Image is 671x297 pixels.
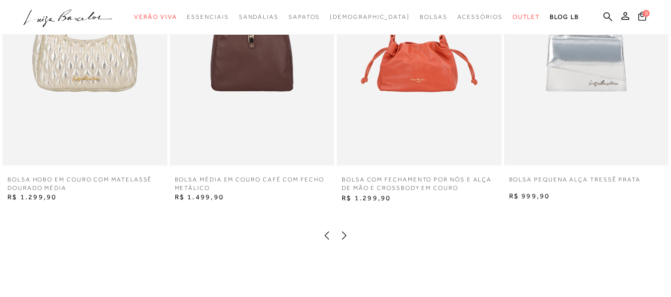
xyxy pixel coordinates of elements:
a: categoryNavScreenReaderText [187,8,228,26]
span: R$ 999,90 [509,192,550,200]
span: Bolsas [420,13,447,20]
span: Verão Viva [134,13,177,20]
span: Outlet [513,13,540,20]
span: [DEMOGRAPHIC_DATA] [330,13,410,20]
span: 0 [643,10,650,17]
button: 0 [635,11,649,24]
span: BLOG LB [550,13,579,20]
a: categoryNavScreenReaderText [289,8,320,26]
a: BOLSA PEQUENA ALÇA TRESSÊ PRATA [504,176,646,191]
a: categoryNavScreenReaderText [239,8,279,26]
span: Acessórios [457,13,503,20]
span: Sapatos [289,13,320,20]
a: noSubCategoriesText [330,8,410,26]
span: Sandálias [239,13,279,20]
span: R$ 1.299,90 [342,194,391,202]
a: BLOG LB [550,8,579,26]
a: categoryNavScreenReaderText [457,8,503,26]
span: R$ 1.299,90 [7,193,57,201]
a: BOLSA COM FECHAMENTO POR NÓS E ALÇA DE MÃO E CROSSBODY EM COURO VERMELHO CAIENA PEQUENA [337,176,502,193]
a: categoryNavScreenReaderText [134,8,177,26]
a: BOLSA HOBO EM COURO COM MATELASSÊ DOURADO MÉDIA [2,176,167,192]
a: categoryNavScreenReaderText [513,8,540,26]
span: Essenciais [187,13,228,20]
span: R$ 1.499,90 [175,193,224,201]
a: BOLSA MÉDIA EM COURO CAFÉ COM FECHO METÁLICO [170,176,335,192]
a: categoryNavScreenReaderText [420,8,447,26]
